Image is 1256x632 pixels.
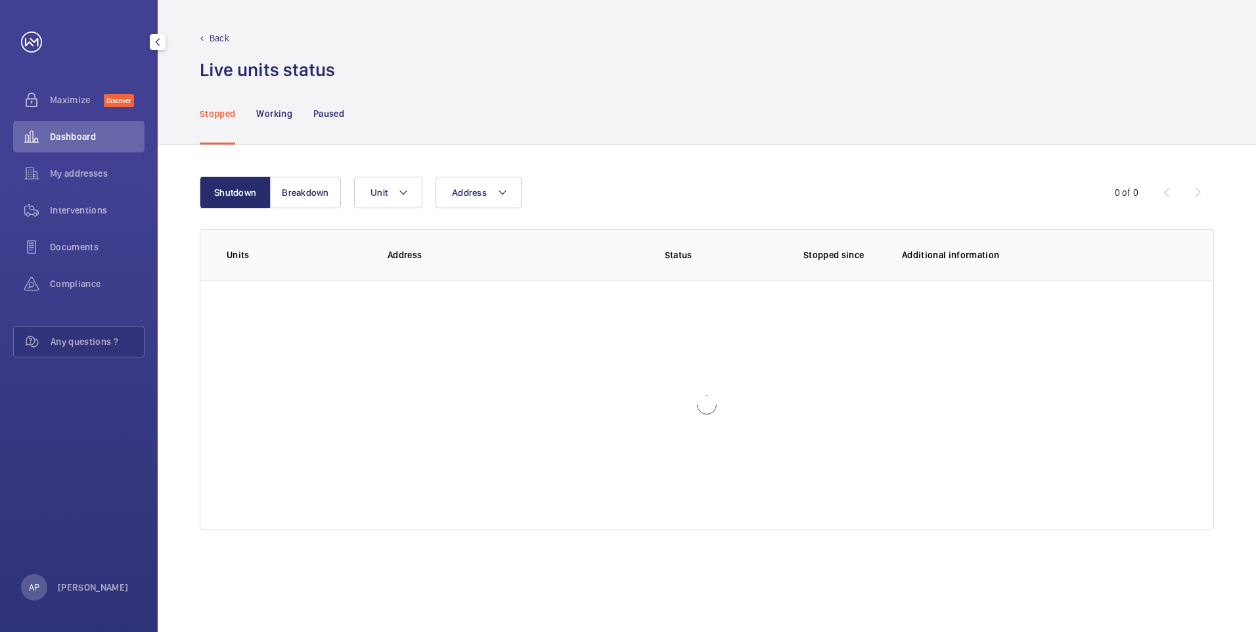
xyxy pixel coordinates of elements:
button: Address [436,177,522,208]
p: Units [227,248,367,261]
span: Address [452,187,487,198]
span: Unit [370,187,388,198]
p: Address [388,248,574,261]
p: Paused [313,107,344,120]
span: My addresses [50,167,145,180]
span: Dashboard [50,130,145,143]
div: 0 of 0 [1115,186,1138,199]
span: Discover [104,94,134,107]
span: Maximize [50,93,104,106]
p: Additional information [902,248,1187,261]
p: Working [256,107,292,120]
p: Status [583,248,773,261]
p: AP [29,581,39,594]
button: Shutdown [200,177,271,208]
p: Back [210,32,229,45]
span: Documents [50,240,145,254]
p: Stopped [200,107,235,120]
p: [PERSON_NAME] [58,581,129,594]
span: Any questions ? [51,335,144,348]
h1: Live units status [200,58,335,82]
button: Breakdown [270,177,341,208]
p: Stopped since [803,248,881,261]
span: Compliance [50,277,145,290]
span: Interventions [50,204,145,217]
button: Unit [354,177,422,208]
